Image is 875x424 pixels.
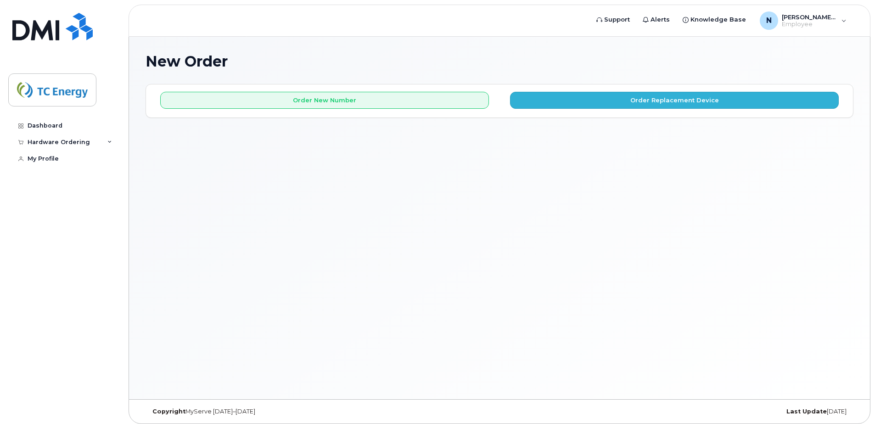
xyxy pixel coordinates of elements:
strong: Last Update [786,408,827,415]
h1: New Order [146,53,853,69]
iframe: Messenger Launcher [835,384,868,417]
button: Order Replacement Device [510,92,839,109]
div: MyServe [DATE]–[DATE] [146,408,381,415]
button: Order New Number [160,92,489,109]
div: [DATE] [617,408,853,415]
strong: Copyright [152,408,185,415]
